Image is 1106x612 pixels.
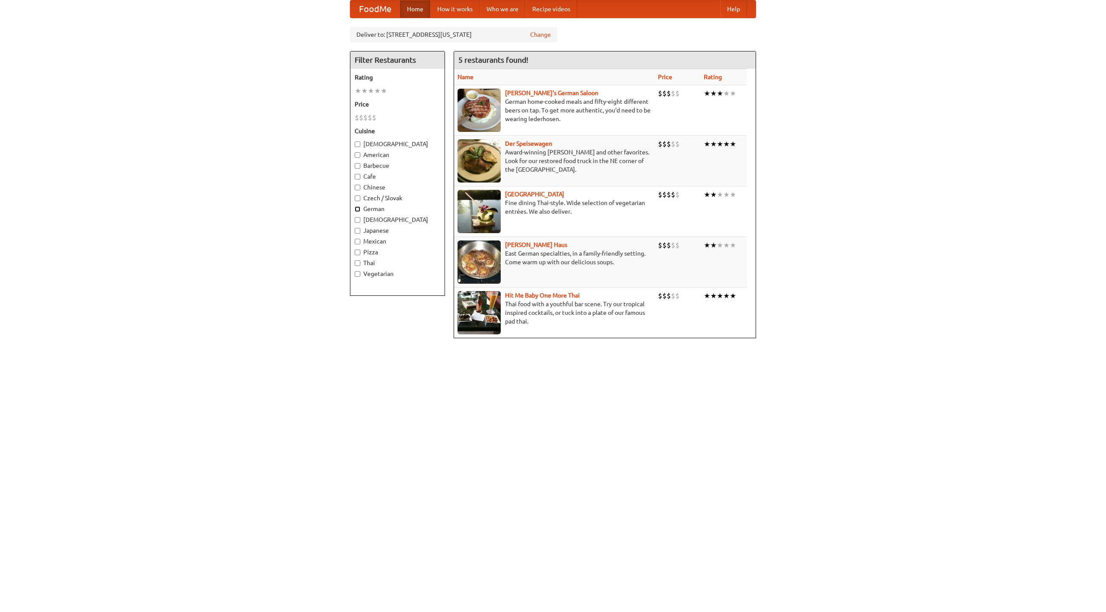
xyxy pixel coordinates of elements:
input: Vegetarian [355,271,360,277]
li: $ [662,139,667,149]
label: German [355,205,440,213]
img: speisewagen.jpg [458,139,501,183]
li: ★ [717,190,723,199]
li: ★ [723,190,730,199]
label: Japanese [355,226,440,235]
li: ★ [704,139,710,149]
li: $ [658,190,662,199]
a: Rating [704,74,722,80]
ng-pluralize: 5 restaurants found! [458,56,528,64]
li: $ [675,190,680,199]
li: $ [355,113,359,122]
li: $ [667,291,671,301]
input: Mexican [355,239,360,244]
input: German [355,206,360,212]
li: ★ [710,291,717,301]
li: $ [658,89,662,98]
li: $ [671,139,675,149]
li: ★ [730,291,736,301]
a: Change [530,30,551,39]
input: Thai [355,260,360,266]
li: ★ [723,89,730,98]
li: $ [667,139,671,149]
label: Pizza [355,248,440,256]
li: ★ [730,190,736,199]
li: ★ [723,291,730,301]
h4: Filter Restaurants [350,51,445,69]
li: ★ [704,190,710,199]
li: ★ [717,291,723,301]
input: Chinese [355,185,360,190]
li: ★ [355,86,361,96]
a: Hit Me Baby One More Thai [505,292,580,299]
li: ★ [730,139,736,149]
input: [DEMOGRAPHIC_DATA] [355,141,360,147]
input: Japanese [355,228,360,234]
li: $ [675,89,680,98]
a: [PERSON_NAME] Haus [505,241,567,248]
input: Czech / Slovak [355,195,360,201]
li: $ [368,113,372,122]
li: ★ [730,240,736,250]
li: $ [359,113,363,122]
a: Der Speisewagen [505,140,552,147]
b: [GEOGRAPHIC_DATA] [505,191,564,198]
li: $ [662,240,667,250]
li: ★ [730,89,736,98]
img: satay.jpg [458,190,501,233]
li: $ [662,89,667,98]
a: [PERSON_NAME]'s German Saloon [505,90,598,96]
p: Award-winning [PERSON_NAME] and other favorites. Look for our restored food truck in the NE corne... [458,148,651,174]
input: American [355,152,360,158]
li: ★ [717,139,723,149]
li: ★ [710,240,717,250]
li: ★ [704,89,710,98]
li: $ [675,240,680,250]
input: [DEMOGRAPHIC_DATA] [355,217,360,223]
a: Home [400,0,430,18]
h5: Cuisine [355,127,440,135]
li: $ [671,291,675,301]
a: How it works [430,0,480,18]
li: ★ [710,89,717,98]
li: $ [662,190,667,199]
label: Mexican [355,237,440,246]
h5: Price [355,100,440,109]
img: esthers.jpg [458,89,501,132]
li: $ [671,190,675,199]
li: ★ [361,86,368,96]
label: Czech / Slovak [355,194,440,202]
li: $ [658,291,662,301]
li: $ [658,240,662,250]
li: ★ [710,139,717,149]
li: $ [671,240,675,250]
p: Fine dining Thai-style. Wide selection of vegetarian entrées. We also deliver. [458,199,651,216]
label: Thai [355,259,440,267]
li: ★ [717,89,723,98]
img: babythai.jpg [458,291,501,334]
li: ★ [704,240,710,250]
p: German home-cooked meals and fifty-eight different beers on tap. To get more authentic, you'd nee... [458,97,651,123]
h5: Rating [355,73,440,82]
li: ★ [704,291,710,301]
a: Price [658,74,672,80]
li: $ [675,139,680,149]
li: ★ [723,240,730,250]
li: ★ [723,139,730,149]
li: $ [667,190,671,199]
img: kohlhaus.jpg [458,240,501,284]
a: FoodMe [350,0,400,18]
p: Thai food with a youthful bar scene. Try our tropical inspired cocktails, or tuck into a plate of... [458,300,651,326]
p: East German specialties, in a family-friendly setting. Come warm up with our delicious soups. [458,249,651,266]
li: $ [658,139,662,149]
li: ★ [717,240,723,250]
a: Recipe videos [525,0,577,18]
label: [DEMOGRAPHIC_DATA] [355,215,440,224]
label: Cafe [355,172,440,181]
a: Help [720,0,747,18]
label: [DEMOGRAPHIC_DATA] [355,140,440,148]
li: $ [667,89,671,98]
a: Name [458,74,474,80]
